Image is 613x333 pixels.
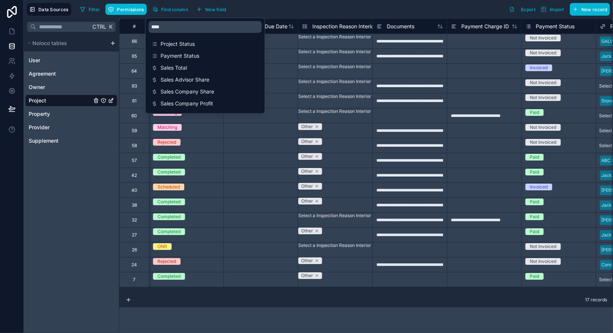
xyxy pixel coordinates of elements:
[530,50,556,56] div: Not Invoiced
[301,138,313,145] div: Other
[105,4,146,15] button: Permissions
[27,3,71,16] button: Data Sources
[521,7,536,12] span: Export
[77,4,103,15] button: Filter
[298,34,372,40] div: Select a Inspection Reason Interior
[92,22,107,31] span: Ctrl
[581,7,607,12] span: New record
[132,38,137,44] div: 66
[530,79,556,86] div: Not Invoiced
[461,23,509,30] span: Payment Charge ID
[301,257,313,264] div: Other
[161,52,251,60] span: Payment Status
[158,169,181,175] div: Completed
[530,64,548,71] div: Invoiced
[530,243,556,250] div: Not Invoiced
[567,3,610,16] a: New record
[132,158,137,164] div: 57
[158,228,181,235] div: Completed
[536,23,575,30] span: Payment Status
[161,7,188,12] span: Find column
[530,258,556,265] div: Not Invoiced
[298,108,372,114] div: Select a Inspection Reason Interior
[194,4,229,15] button: New field
[298,93,372,99] div: Select a Inspection Reason Interior
[538,3,567,16] button: Import
[312,23,376,30] span: Inspection Reason Interior
[298,49,372,55] div: Select a Inspection Reason Interior
[132,53,137,59] div: 65
[530,94,556,101] div: Not Invoiced
[132,83,137,89] div: 63
[530,169,539,175] div: Paid
[161,76,251,83] span: Sales Advisor Share
[387,23,415,30] span: Documents
[158,213,181,220] div: Completed
[132,202,137,208] div: 38
[38,7,69,12] span: Data Sources
[131,172,137,178] div: 42
[301,183,313,190] div: Other
[570,3,610,16] button: New record
[158,124,177,131] div: Matching
[161,88,251,95] span: Sales Company Share
[530,124,556,131] div: Not Invoiced
[161,100,251,107] span: Sales Company Profit
[205,7,226,12] span: New field
[158,154,181,161] div: Completed
[89,7,100,12] span: Filter
[161,64,251,72] span: Sales Total
[133,277,136,283] div: 7
[132,143,137,149] div: 58
[105,4,149,15] a: Permissions
[301,198,313,204] div: Other
[125,23,143,29] div: #
[158,258,176,265] div: Rejected
[158,199,181,205] div: Completed
[298,64,372,70] div: Select a Inspection Reason Interior
[117,7,144,12] span: Permissions
[506,3,538,16] button: Export
[530,273,539,280] div: Paid
[150,4,191,15] button: Find column
[131,68,137,74] div: 64
[131,262,137,268] div: 24
[301,228,313,234] div: Other
[301,123,313,130] div: Other
[158,243,167,250] div: ONR
[131,187,137,193] div: 40
[158,273,181,280] div: Completed
[132,232,137,238] div: 27
[530,199,539,205] div: Paid
[158,139,176,146] div: Rejected
[132,247,137,253] div: 26
[585,297,607,303] span: 17 records
[530,213,539,220] div: Paid
[530,228,539,235] div: Paid
[132,98,137,104] div: 61
[158,184,180,190] div: Scheduled
[530,139,556,146] div: Not Invoiced
[301,153,313,160] div: Other
[530,109,539,116] div: Paid
[530,154,539,161] div: Paid
[132,128,137,134] div: 59
[298,79,372,85] div: Select a Inspection Reason Interior
[301,272,313,279] div: Other
[301,168,313,175] div: Other
[132,217,137,223] div: 32
[161,40,251,48] span: Project Status
[131,113,137,119] div: 60
[298,242,372,248] div: Select a Inspection Reason Interior
[530,35,556,41] div: Not Invoiced
[298,213,372,219] div: Select a Inspection Reason Interior
[108,24,113,29] span: K
[530,184,548,190] div: Invoiced
[146,18,265,113] div: scrollable content
[550,7,564,12] span: Import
